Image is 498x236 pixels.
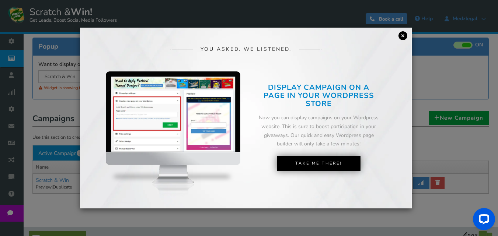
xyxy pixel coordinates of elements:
img: screenshot [111,77,235,152]
iframe: LiveChat chat widget [467,205,498,236]
a: Take Me There! [277,156,361,171]
div: Now you can display campaigns on your Wordpress website. This is sure to boost participation in y... [258,113,380,148]
h2: DISPLAY CAMPAIGN ON A PAGE IN YOUR WORDPRESS STORE [258,84,380,108]
a: × [398,31,407,40]
img: mockup [106,71,240,208]
span: YOU ASKED. WE LISTENED. [201,46,292,52]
